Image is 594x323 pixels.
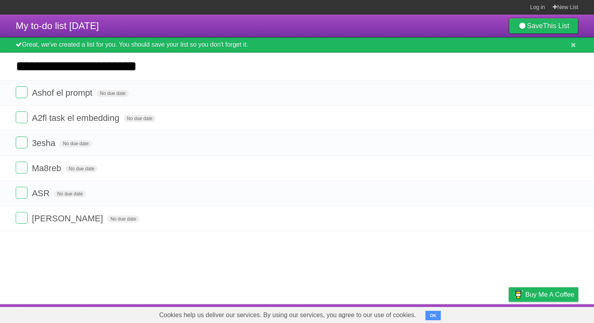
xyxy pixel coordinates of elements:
span: 3esha [32,138,57,148]
span: No due date [107,215,139,223]
button: OK [425,311,441,320]
span: No due date [54,190,86,197]
label: Done [16,137,27,148]
label: Done [16,212,27,224]
label: Done [16,162,27,173]
label: Done [16,111,27,123]
a: Developers [430,306,462,321]
span: ASR [32,188,51,198]
b: This List [543,22,569,30]
a: About [404,306,421,321]
span: Ma8reb [32,163,63,173]
span: A2fl task el embedding [32,113,121,123]
span: Ashof el prompt [32,88,94,98]
span: Cookies help us deliver our services. By using our services, you agree to our use of cookies. [151,307,424,323]
span: No due date [60,140,92,147]
a: Terms [472,306,489,321]
span: No due date [97,90,128,97]
img: Buy me a coffee [513,288,523,301]
label: Done [16,86,27,98]
a: Buy me a coffee [509,287,578,302]
label: Done [16,187,27,199]
a: Privacy [499,306,519,321]
span: [PERSON_NAME] [32,214,105,223]
a: SaveThis List [509,18,578,34]
span: No due date [124,115,156,122]
a: Suggest a feature [529,306,578,321]
span: No due date [66,165,97,172]
span: My to-do list [DATE] [16,20,99,31]
span: Buy me a coffee [525,288,574,301]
